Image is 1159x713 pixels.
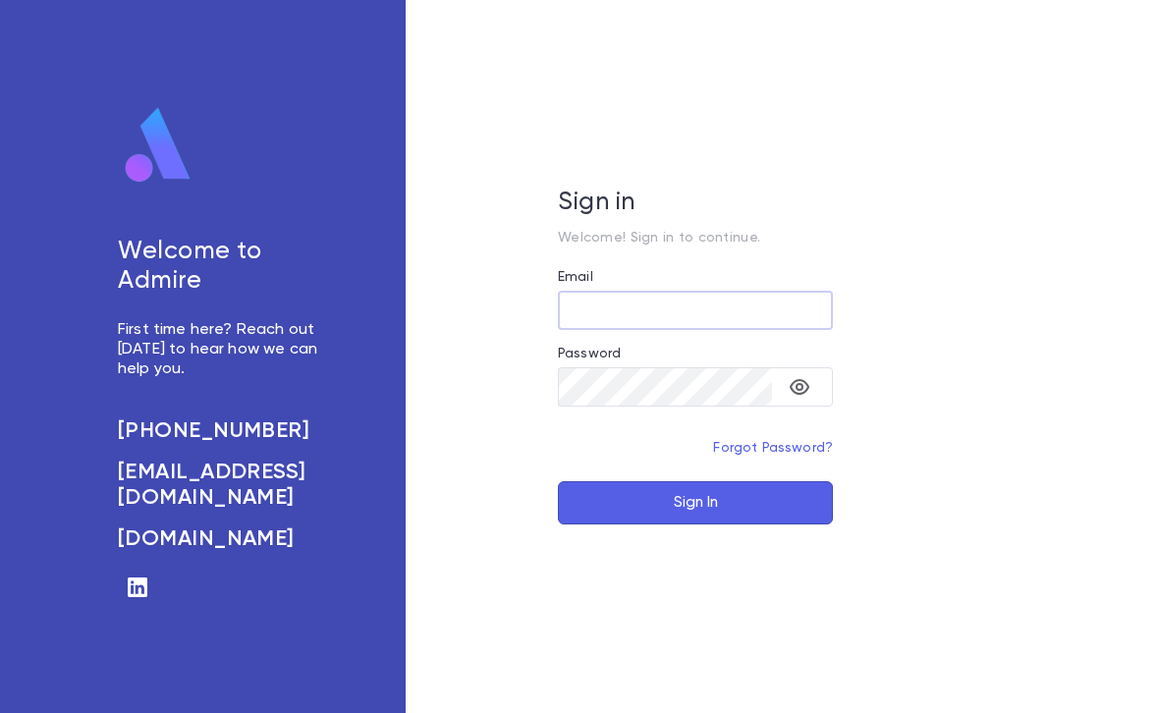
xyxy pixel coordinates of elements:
[558,269,593,285] label: Email
[118,526,327,552] a: [DOMAIN_NAME]
[118,106,198,185] img: logo
[780,367,819,407] button: toggle password visibility
[118,418,327,444] a: [PHONE_NUMBER]
[558,481,833,524] button: Sign In
[713,441,833,455] a: Forgot Password?
[558,189,833,218] h5: Sign in
[558,230,833,246] p: Welcome! Sign in to continue.
[118,460,327,511] a: [EMAIL_ADDRESS][DOMAIN_NAME]
[558,346,621,361] label: Password
[118,320,327,379] p: First time here? Reach out [DATE] to hear how we can help you.
[118,238,327,297] h5: Welcome to Admire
